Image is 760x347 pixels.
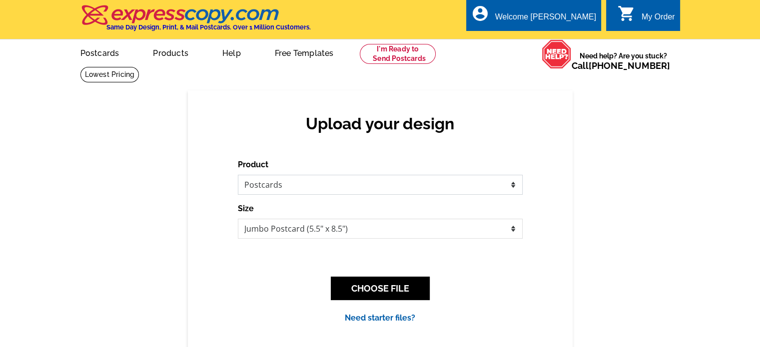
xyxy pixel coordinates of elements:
[137,40,204,64] a: Products
[238,203,254,215] label: Size
[106,23,311,31] h4: Same Day Design, Print, & Mail Postcards. Over 1 Million Customers.
[206,40,257,64] a: Help
[495,12,596,26] div: Welcome [PERSON_NAME]
[248,114,513,133] h2: Upload your design
[64,40,135,64] a: Postcards
[331,277,430,300] button: CHOOSE FILE
[589,60,670,71] a: [PHONE_NUMBER]
[345,313,415,323] a: Need starter files?
[471,4,489,22] i: account_circle
[642,12,675,26] div: My Order
[560,115,760,347] iframe: LiveChat chat widget
[542,39,572,69] img: help
[572,60,670,71] span: Call
[618,4,636,22] i: shopping_cart
[618,11,675,23] a: shopping_cart My Order
[259,40,350,64] a: Free Templates
[238,159,268,171] label: Product
[572,51,675,71] span: Need help? Are you stuck?
[80,12,311,31] a: Same Day Design, Print, & Mail Postcards. Over 1 Million Customers.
